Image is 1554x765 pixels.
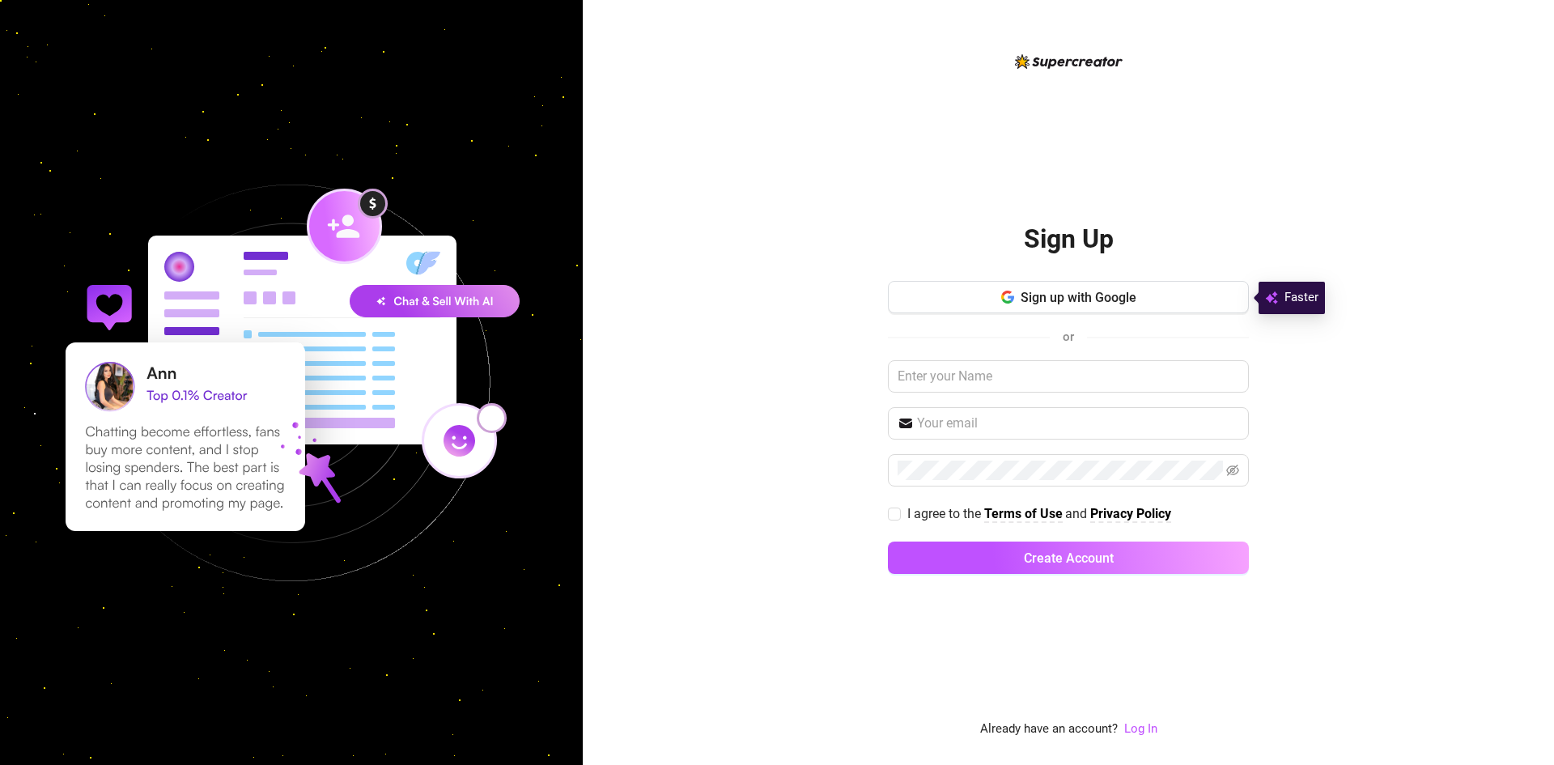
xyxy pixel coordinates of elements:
[984,506,1063,521] strong: Terms of Use
[1265,288,1278,308] img: svg%3e
[980,720,1118,739] span: Already have an account?
[1021,290,1136,305] span: Sign up with Google
[1065,506,1090,521] span: and
[1284,288,1318,308] span: Faster
[888,542,1249,574] button: Create Account
[1124,720,1157,739] a: Log In
[1090,506,1171,523] a: Privacy Policy
[1015,54,1123,69] img: logo-BBDzfeDw.svg
[1124,721,1157,736] a: Log In
[917,414,1239,433] input: Your email
[1063,329,1074,344] span: or
[984,506,1063,523] a: Terms of Use
[888,281,1249,313] button: Sign up with Google
[11,103,571,663] img: signup-background-D0MIrEPF.svg
[1024,223,1114,256] h2: Sign Up
[888,360,1249,393] input: Enter your Name
[1226,464,1239,477] span: eye-invisible
[907,506,984,521] span: I agree to the
[1024,550,1114,566] span: Create Account
[1090,506,1171,521] strong: Privacy Policy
